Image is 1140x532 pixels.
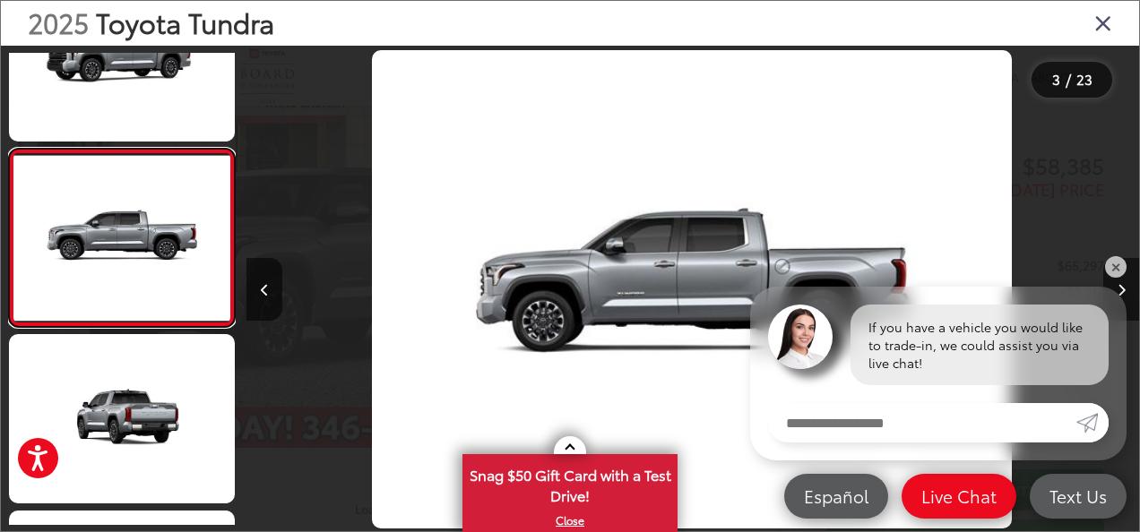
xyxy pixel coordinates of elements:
span: Live Chat [912,485,1006,507]
span: Snag $50 Gift Card with a Test Drive! [464,456,676,511]
div: If you have a vehicle you would like to trade-in, we could assist you via live chat! [851,305,1109,385]
div: 2025 Toyota Tundra Limited 2 [246,50,1138,529]
a: Español [784,474,888,519]
button: Previous image [246,258,282,321]
a: Submit [1076,403,1109,442]
button: Next image [1103,258,1139,321]
img: Agent profile photo [768,305,833,369]
span: / [1064,73,1073,86]
img: 2025 Toyota Tundra Limited [12,155,233,321]
img: 2025 Toyota Tundra Limited [372,50,1012,529]
a: Live Chat [902,474,1016,519]
span: 3 [1052,69,1060,89]
span: Toyota Tundra [96,3,274,41]
span: 23 [1076,69,1092,89]
img: 2025 Toyota Tundra Limited [6,332,237,504]
a: Text Us [1030,474,1127,519]
input: Enter your message [768,403,1076,442]
span: Text Us [1041,485,1116,507]
span: 2025 [28,3,89,41]
span: Español [795,485,877,507]
i: Close gallery [1094,11,1112,34]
